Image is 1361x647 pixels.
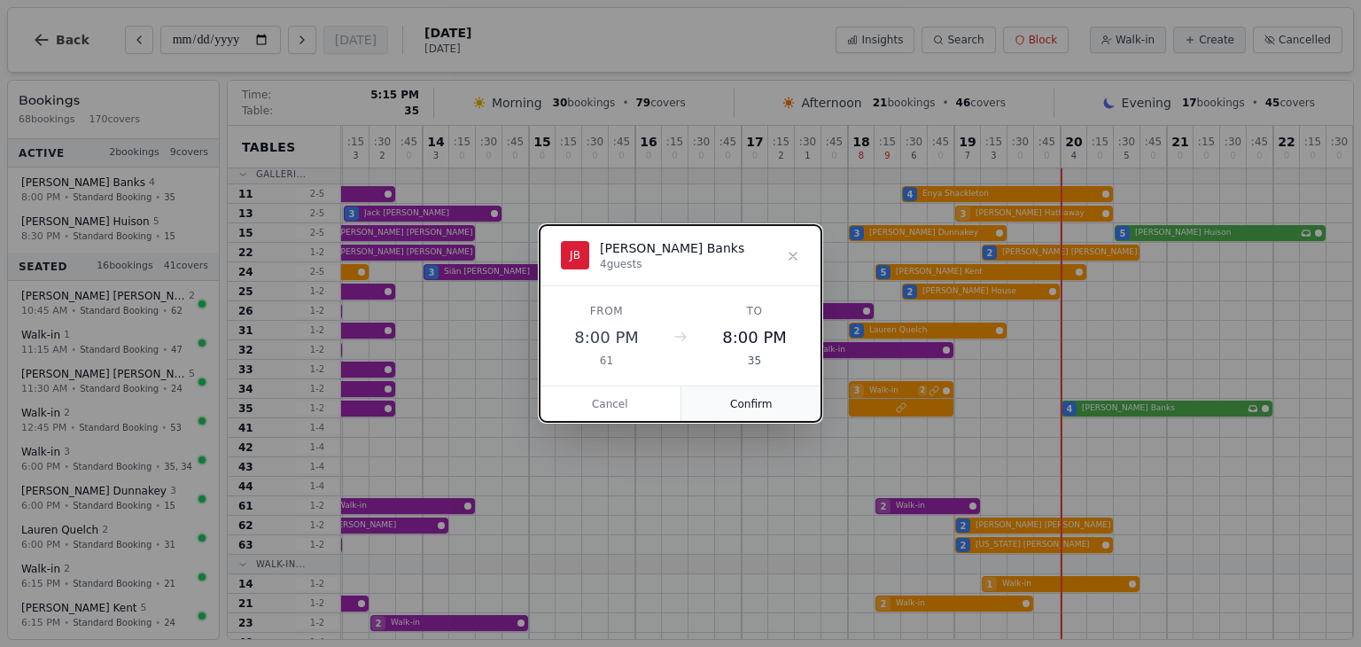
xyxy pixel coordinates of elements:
[600,239,744,257] div: [PERSON_NAME] Banks
[561,241,589,269] div: JB
[681,386,822,422] button: Confirm
[561,354,652,368] div: 61
[561,325,652,350] div: 8:00 PM
[709,354,800,368] div: 35
[561,304,652,318] div: From
[600,257,744,271] div: 4 guests
[709,304,800,318] div: To
[709,325,800,350] div: 8:00 PM
[540,386,681,422] button: Cancel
